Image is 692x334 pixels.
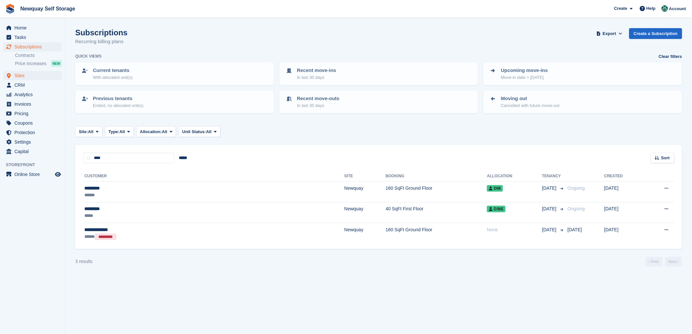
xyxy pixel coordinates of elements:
[3,128,62,137] a: menu
[501,67,548,74] p: Upcoming move-ins
[501,102,560,109] p: Cancelled with future move-out
[487,226,542,233] div: None
[14,170,54,179] span: Online Store
[136,126,176,137] button: Allocation: All
[3,42,62,51] a: menu
[51,60,62,67] div: NEW
[14,137,54,147] span: Settings
[3,170,62,179] a: menu
[386,182,487,202] td: 160 SqFt Ground Floor
[644,257,683,267] nav: Page
[75,38,128,45] p: Recurring billing plans
[501,95,560,102] p: Moving out
[604,202,645,223] td: [DATE]
[93,67,132,74] p: Current tenants
[386,202,487,223] td: 40 SqFt First Floor
[109,129,120,135] span: Type:
[93,95,144,102] p: Previous tenants
[604,171,645,182] th: Created
[14,118,54,128] span: Coupons
[662,5,668,12] img: JON
[487,185,503,192] span: D06
[14,90,54,99] span: Analytics
[179,126,220,137] button: Unit Status: All
[542,205,558,212] span: [DATE]
[297,102,339,109] p: In last 30 days
[280,63,477,84] a: Recent move-ins In last 30 days
[646,257,663,267] a: Previous
[18,3,78,14] a: Newquay Self Storage
[14,42,54,51] span: Subscriptions
[3,147,62,156] a: menu
[344,171,386,182] th: Site
[93,74,132,81] p: With allocated unit(s)
[140,129,162,135] span: Allocation:
[3,99,62,109] a: menu
[344,223,386,243] td: Newquay
[14,99,54,109] span: Invoices
[484,63,682,84] a: Upcoming move-ins Move-in date > [DATE]
[604,223,645,243] td: [DATE]
[75,28,128,37] h1: Subscriptions
[83,171,344,182] th: Customer
[5,4,15,14] img: stora-icon-8386f47178a22dfd0bd8f6a31ec36ba5ce8667c1dd55bd0f319d3a0aa187defe.svg
[14,80,54,90] span: CRM
[665,257,682,267] a: Next
[542,171,565,182] th: Tenancy
[614,5,627,12] span: Create
[542,185,558,192] span: [DATE]
[3,109,62,118] a: menu
[75,258,93,265] div: 3 results
[568,227,582,232] span: [DATE]
[604,182,645,202] td: [DATE]
[54,170,62,178] a: Preview store
[3,80,62,90] a: menu
[603,30,616,37] span: Export
[280,91,477,113] a: Recent move-outs In last 30 days
[595,28,624,39] button: Export
[568,185,585,191] span: Ongoing
[14,23,54,32] span: Home
[629,28,682,39] a: Create a Subscription
[182,129,206,135] span: Unit Status:
[487,171,542,182] th: Allocation
[297,74,336,81] p: In last 30 days
[14,109,54,118] span: Pricing
[76,63,273,84] a: Current tenants With allocated unit(s)
[659,53,682,60] a: Clear filters
[14,33,54,42] span: Tasks
[15,61,46,67] span: Price increases
[119,129,125,135] span: All
[3,118,62,128] a: menu
[162,129,167,135] span: All
[344,202,386,223] td: Newquay
[3,23,62,32] a: menu
[661,155,670,161] span: Sort
[93,102,144,109] p: Ended, no allocated unit(s)
[3,90,62,99] a: menu
[3,137,62,147] a: menu
[79,129,88,135] span: Site:
[647,5,656,12] span: Help
[6,162,65,168] span: Storefront
[88,129,94,135] span: All
[501,74,548,81] p: Move-in date > [DATE]
[75,53,102,59] h6: Quick views
[542,226,558,233] span: [DATE]
[3,71,62,80] a: menu
[386,223,487,243] td: 160 SqFt Ground Floor
[75,126,102,137] button: Site: All
[14,128,54,137] span: Protection
[15,60,62,67] a: Price increases NEW
[14,147,54,156] span: Capital
[15,52,62,59] a: Contracts
[484,91,682,113] a: Moving out Cancelled with future move-out
[3,33,62,42] a: menu
[297,67,336,74] p: Recent move-ins
[206,129,212,135] span: All
[297,95,339,102] p: Recent move-outs
[344,182,386,202] td: Newquay
[487,206,506,212] span: D36E
[105,126,134,137] button: Type: All
[14,71,54,80] span: Sites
